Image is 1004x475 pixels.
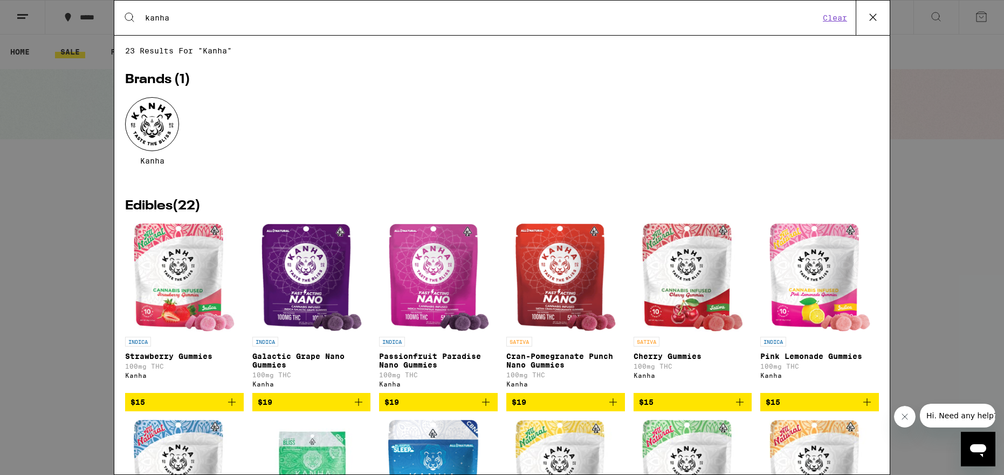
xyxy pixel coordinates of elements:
a: Open page for Cran-Pomegranate Punch Nano Gummies from Kanha [506,223,625,393]
p: 100mg THC [125,363,244,370]
span: $15 [766,398,780,406]
p: Galactic Grape Nano Gummies [252,352,371,369]
p: Passionfruit Paradise Nano Gummies [379,352,498,369]
p: Pink Lemonade Gummies [760,352,879,361]
div: Kanha [252,381,371,388]
span: 23 results for "kanha" [125,46,879,55]
button: Add to bag [125,393,244,411]
img: Kanha - Passionfruit Paradise Nano Gummies [388,223,489,331]
a: Open page for Pink Lemonade Gummies from Kanha [760,223,879,393]
p: 100mg THC [252,371,371,378]
p: Strawberry Gummies [125,352,244,361]
button: Clear [820,13,850,23]
p: SATIVA [506,337,532,347]
iframe: Button to launch messaging window [961,432,995,466]
button: Add to bag [634,393,752,411]
h2: Edibles ( 22 ) [125,200,879,213]
img: Kanha - Galactic Grape Nano Gummies [261,223,362,331]
a: Open page for Strawberry Gummies from Kanha [125,223,244,393]
span: $15 [130,398,145,406]
span: $19 [384,398,399,406]
button: Add to bag [252,393,371,411]
div: Kanha [125,372,244,379]
button: Add to bag [506,393,625,411]
div: Kanha [506,381,625,388]
span: Hi. Need any help? [6,8,78,16]
span: $15 [639,398,654,406]
input: Search for products & categories [145,13,820,23]
img: Kanha - Strawberry Gummies [134,223,235,331]
img: Kanha - Cherry Gummies [642,223,743,331]
p: INDICA [125,337,151,347]
a: Open page for Galactic Grape Nano Gummies from Kanha [252,223,371,393]
p: 100mg THC [379,371,498,378]
div: Kanha [634,372,752,379]
h2: Brands ( 1 ) [125,73,879,86]
p: 100mg THC [760,363,879,370]
a: Open page for Passionfruit Paradise Nano Gummies from Kanha [379,223,498,393]
p: INDICA [252,337,278,347]
span: $19 [258,398,272,406]
a: Open page for Cherry Gummies from Kanha [634,223,752,393]
div: Kanha [760,372,879,379]
iframe: Close message [894,406,916,427]
p: INDICA [379,337,405,347]
p: 100mg THC [634,363,752,370]
img: Kanha - Pink Lemonade Gummies [769,223,870,331]
img: Kanha - Cran-Pomegranate Punch Nano Gummies [515,223,616,331]
p: Cran-Pomegranate Punch Nano Gummies [506,352,625,369]
p: INDICA [760,337,786,347]
button: Add to bag [379,393,498,411]
iframe: Message from company [920,404,995,427]
button: Add to bag [760,393,879,411]
p: 100mg THC [506,371,625,378]
div: Kanha [379,381,498,388]
span: $19 [512,398,526,406]
p: SATIVA [634,337,659,347]
span: Kanha [140,157,164,165]
p: Cherry Gummies [634,352,752,361]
